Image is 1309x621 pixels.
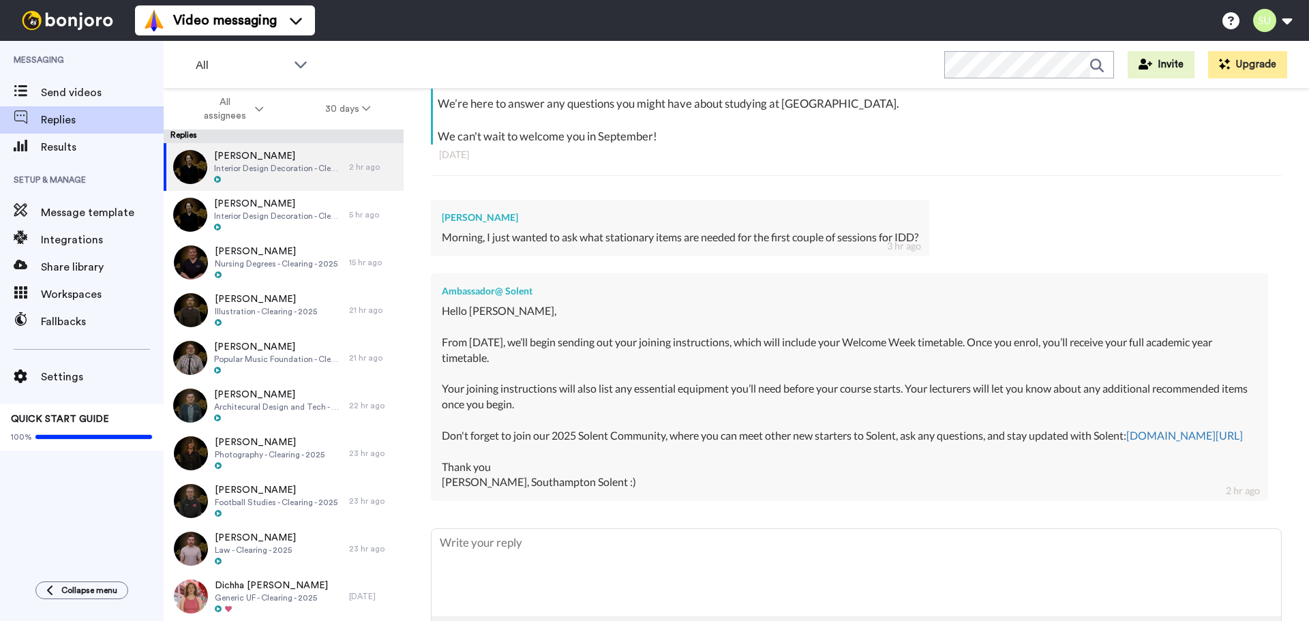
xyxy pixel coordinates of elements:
span: [PERSON_NAME] [214,388,342,402]
img: bea6977f-7979-43e9-a791-e4026198eb0c-thumb.jpg [174,579,208,614]
div: Hello [PERSON_NAME], From [DATE], we’ll begin sending out your joining instructions, which will i... [442,303,1257,490]
div: 2 hr ago [349,162,397,172]
img: 4328262d-8ba5-4fd8-a151-6c7ff70d307a-thumb.jpg [174,436,208,470]
span: Photography - Clearing - 2025 [215,449,325,460]
button: 30 days [295,97,402,121]
span: Send videos [41,85,164,101]
div: 15 hr ago [349,257,397,268]
span: [PERSON_NAME] [215,292,317,306]
img: 6665af85-3f7a-463d-befa-2e6a25c3e264-thumb.jpg [174,245,208,279]
span: Illustration - Clearing - 2025 [215,306,317,317]
span: Dichha [PERSON_NAME] [215,579,328,592]
img: a22cdd19-1aed-4fb7-aa37-64277d2f65b8-thumb.jpg [174,484,208,518]
span: [PERSON_NAME] [215,436,325,449]
span: Interior Design Decoration - Clearing - 2025 [214,211,342,222]
span: Popular Music Foundation - Clearing - 2025 [214,354,342,365]
div: 22 hr ago [349,400,397,411]
span: Law - Clearing - 2025 [215,545,296,556]
span: [PERSON_NAME] [214,197,342,211]
span: [PERSON_NAME] [215,245,337,258]
div: 21 hr ago [349,352,397,363]
div: [DATE] [439,148,1274,162]
span: Settings [41,369,164,385]
div: Replies [164,130,404,143]
span: All assignees [197,95,252,123]
div: 23 hr ago [349,543,397,554]
img: e94f2a09-1d6c-4b25-a60d-9956705aa434-thumb.jpg [173,150,207,184]
button: All assignees [166,90,295,128]
span: [PERSON_NAME] [214,340,342,354]
span: [PERSON_NAME] [215,483,337,497]
a: [PERSON_NAME]Interior Design Decoration - Clearing - 20252 hr ago [164,143,404,191]
a: [PERSON_NAME]Interior Design Decoration - Clearing - 20255 hr ago [164,191,404,239]
a: [PERSON_NAME]Law - Clearing - 202523 hr ago [164,525,404,573]
span: Integrations [41,232,164,248]
span: Fallbacks [41,314,164,330]
img: 5a8e8c7a-268f-4b7c-bf36-f0e0528feefe-thumb.jpg [173,389,207,423]
span: All [196,57,287,74]
a: [DOMAIN_NAME][URL] [1126,429,1243,442]
a: [PERSON_NAME]Architecural Design and Tech - Clearing - 202522 hr ago [164,382,404,429]
div: [PERSON_NAME] [442,211,918,224]
span: Football Studies - Clearing - 2025 [215,497,337,508]
span: Video messaging [173,11,277,30]
span: Nursing Degrees - Clearing - 2025 [215,258,337,269]
span: Interior Design Decoration - Clearing - 2025 [214,163,342,174]
button: Invite [1128,51,1194,78]
span: Message template [41,205,164,221]
span: Generic UF - Clearing - 2025 [215,592,328,603]
div: 3 hr ago [887,239,921,253]
span: Share library [41,259,164,275]
div: 23 hr ago [349,448,397,459]
span: Replies [41,112,164,128]
span: Results [41,139,164,155]
a: [PERSON_NAME]Popular Music Foundation - Clearing - 202521 hr ago [164,334,404,382]
a: Dichha [PERSON_NAME]Generic UF - Clearing - 2025[DATE] [164,573,404,620]
span: Architecural Design and Tech - Clearing - 2025 [214,402,342,412]
span: [PERSON_NAME] [214,149,342,163]
a: [PERSON_NAME]Nursing Degrees - Clearing - 202515 hr ago [164,239,404,286]
img: vm-color.svg [143,10,165,31]
a: [PERSON_NAME]Photography - Clearing - 202523 hr ago [164,429,404,477]
img: e94f2a09-1d6c-4b25-a60d-9956705aa434-thumb.jpg [173,198,207,232]
div: 23 hr ago [349,496,397,506]
div: 5 hr ago [349,209,397,220]
span: 100% [11,431,32,442]
span: QUICK START GUIDE [11,414,109,424]
img: 38930375-3eec-47bc-91a6-16438c1d7f86-thumb.jpg [174,293,208,327]
a: [PERSON_NAME]Illustration - Clearing - 202521 hr ago [164,286,404,334]
div: Morning, I just wanted to ask what stationary items are needed for the first couple of sessions f... [442,230,918,245]
span: [PERSON_NAME] [215,531,296,545]
span: Collapse menu [61,585,117,596]
div: Ambassador@ Solent [442,284,1257,298]
button: Upgrade [1208,51,1287,78]
img: bj-logo-header-white.svg [16,11,119,30]
div: 21 hr ago [349,305,397,316]
img: f5620631-6067-4d1f-8137-826485c26476-thumb.jpg [173,341,207,375]
button: Collapse menu [35,581,128,599]
div: 2 hr ago [1226,484,1260,498]
div: [DATE] [349,591,397,602]
span: Workspaces [41,286,164,303]
div: Hi [PERSON_NAME], Congratulations on your Unconditional Firm offer to [GEOGRAPHIC_DATA]! 🎉 We’re ... [438,63,1278,145]
a: [PERSON_NAME]Football Studies - Clearing - 202523 hr ago [164,477,404,525]
img: 53a130b2-5aad-4cab-b26f-d88bbdc8d3ba-thumb.jpg [174,532,208,566]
